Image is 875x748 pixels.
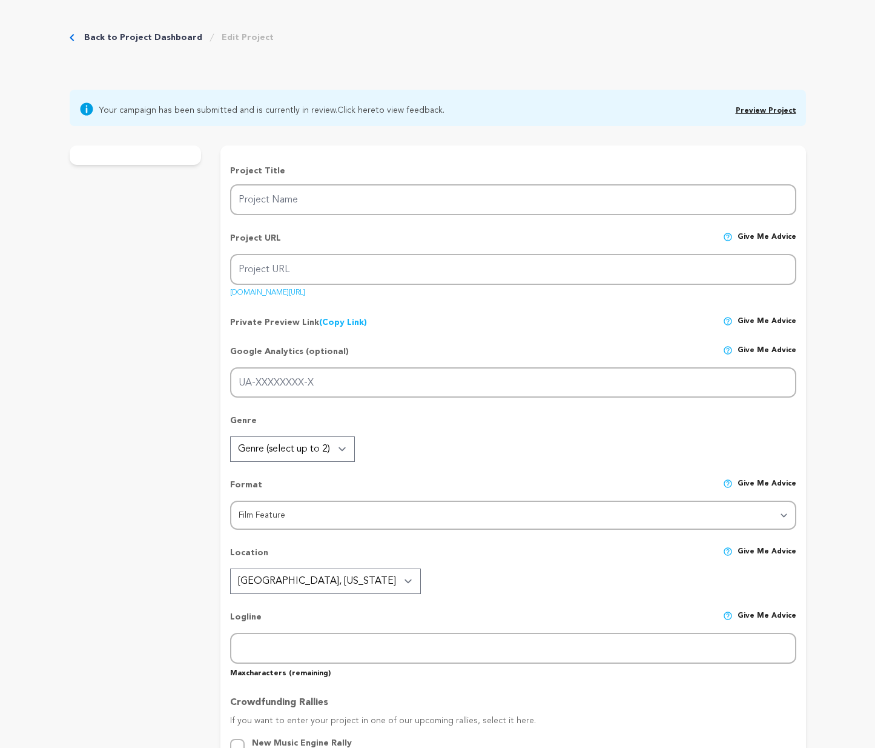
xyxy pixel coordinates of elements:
[230,346,349,367] p: Google Analytics (optional)
[230,479,262,501] p: Format
[70,32,274,44] div: Breadcrumb
[723,316,733,326] img: help-circle.svg
[738,547,796,569] span: Give me advice
[230,547,268,569] p: Location
[723,346,733,355] img: help-circle.svg
[230,284,305,296] a: [DOMAIN_NAME][URL]
[230,316,367,329] p: Private Preview Link
[736,107,796,115] a: Preview Project
[230,254,796,285] input: Project URL
[738,232,796,254] span: Give me advice
[738,611,796,633] span: Give me advice
[230,232,281,254] p: Project URL
[319,318,367,327] a: (Copy Link)
[337,106,375,115] a: Click here
[230,611,262,633] p: Logline
[723,479,733,489] img: help-circle.svg
[222,32,274,44] a: Edit Project
[230,695,796,715] p: Crowdfunding Rallies
[738,316,796,329] span: Give me advice
[230,664,796,678] p: Max characters ( remaining)
[723,547,733,556] img: help-circle.svg
[99,102,444,116] span: Your campaign has been submitted and is currently in review. to view feedback.
[230,184,796,215] input: Project Name
[738,479,796,501] span: Give me advice
[230,715,796,736] p: If you want to enter your project in one of our upcoming rallies, select it here.
[723,232,733,242] img: help-circle.svg
[84,32,202,44] a: Back to Project Dashboard
[230,367,796,398] input: UA-XXXXXXXX-X
[738,346,796,367] span: Give me advice
[230,165,796,177] p: Project Title
[230,415,796,436] p: Genre
[723,611,733,621] img: help-circle.svg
